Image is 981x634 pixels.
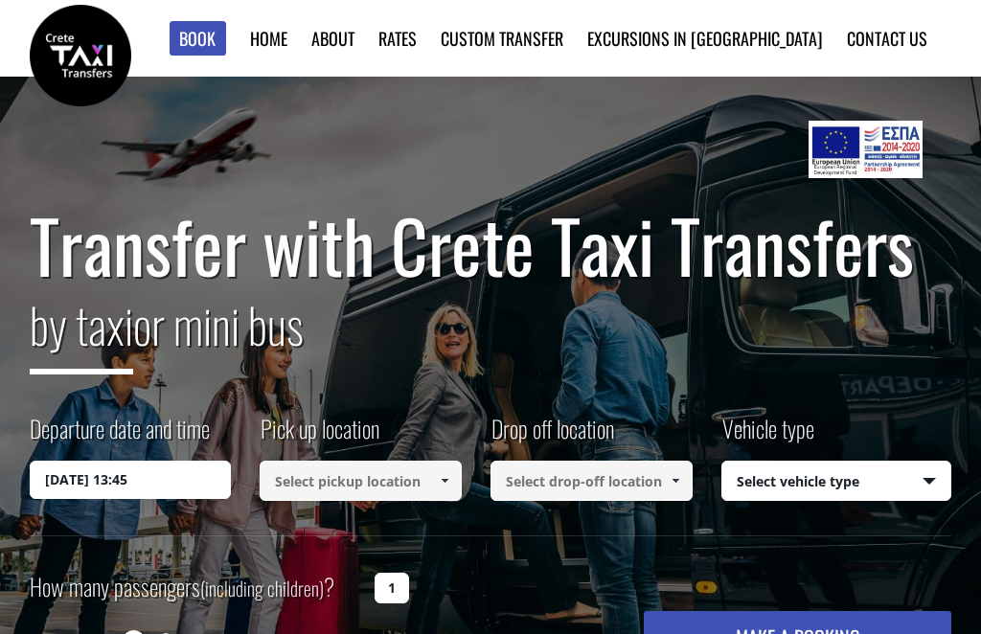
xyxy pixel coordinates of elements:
[847,26,927,51] a: Contact us
[30,564,363,611] label: How many passengers ?
[441,26,563,51] a: Custom Transfer
[30,205,952,285] h1: Transfer with Crete Taxi Transfers
[260,461,462,501] input: Select pickup location
[30,5,131,106] img: Crete Taxi Transfers | Safe Taxi Transfer Services from to Heraklion Airport, Chania Airport, Ret...
[170,21,227,57] a: Book
[30,285,952,389] h2: or mini bus
[809,121,923,178] img: e-bannersEUERDF180X90.jpg
[659,461,691,501] a: Show All Items
[722,462,951,502] span: Select vehicle type
[260,412,379,461] label: Pick up location
[490,461,693,501] input: Select drop-off location
[378,26,417,51] a: Rates
[200,574,324,602] small: (including children)
[250,26,287,51] a: Home
[428,461,460,501] a: Show All Items
[587,26,823,51] a: Excursions in [GEOGRAPHIC_DATA]
[721,412,814,461] label: Vehicle type
[30,288,133,374] span: by taxi
[30,412,210,461] label: Departure date and time
[311,26,354,51] a: About
[30,43,131,63] a: Crete Taxi Transfers | Safe Taxi Transfer Services from to Heraklion Airport, Chania Airport, Ret...
[490,412,614,461] label: Drop off location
